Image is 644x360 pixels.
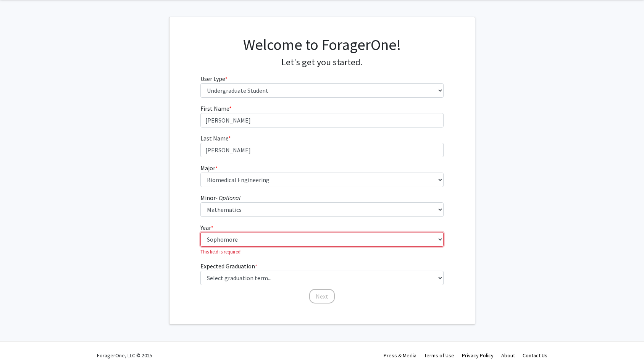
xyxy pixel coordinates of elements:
label: Expected Graduation [200,262,257,271]
a: Contact Us [523,352,547,359]
a: About [501,352,515,359]
a: Terms of Use [424,352,454,359]
h1: Welcome to ForagerOne! [200,36,444,54]
span: Last Name [200,134,228,142]
button: Next [309,289,335,303]
label: Year [200,223,213,232]
i: - Optional [216,194,240,202]
h4: Let's get you started. [200,57,444,68]
a: Press & Media [384,352,416,359]
span: First Name [200,105,229,112]
a: Privacy Policy [462,352,494,359]
label: Minor [200,193,240,202]
label: User type [200,74,228,83]
p: This field is required! [200,248,444,255]
iframe: Chat [6,326,32,354]
label: Major [200,163,218,173]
